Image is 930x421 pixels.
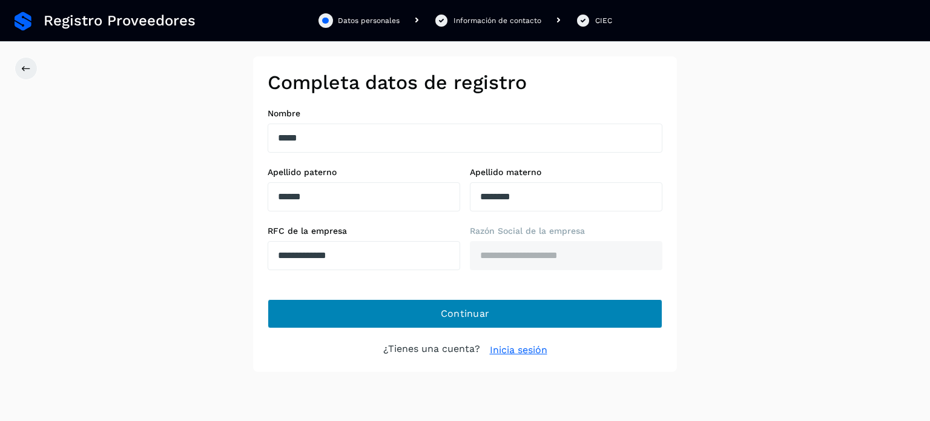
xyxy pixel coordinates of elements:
label: RFC de la empresa [268,226,460,236]
span: Continuar [441,307,490,320]
label: Nombre [268,108,662,119]
h2: Completa datos de registro [268,71,662,94]
p: ¿Tienes una cuenta? [383,343,480,357]
label: Apellido materno [470,167,662,177]
span: Registro Proveedores [44,12,196,30]
label: Razón Social de la empresa [470,226,662,236]
a: Inicia sesión [490,343,547,357]
label: Apellido paterno [268,167,460,177]
div: Datos personales [338,15,400,26]
div: CIEC [595,15,612,26]
div: Información de contacto [453,15,541,26]
button: Continuar [268,299,662,328]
